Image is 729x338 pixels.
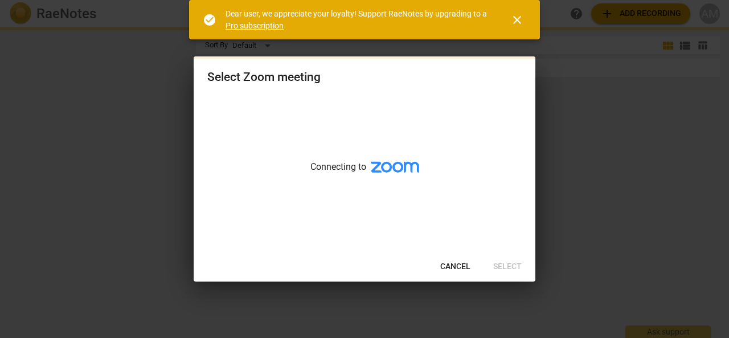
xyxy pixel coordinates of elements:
[440,261,470,272] span: Cancel
[510,13,524,27] span: close
[503,6,531,34] button: Close
[203,13,216,27] span: check_circle
[207,70,321,84] div: Select Zoom meeting
[226,21,284,30] a: Pro subscription
[226,8,490,31] div: Dear user, we appreciate your loyalty! Support RaeNotes by upgrading to a
[194,96,535,252] div: Connecting to
[431,256,480,277] button: Cancel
